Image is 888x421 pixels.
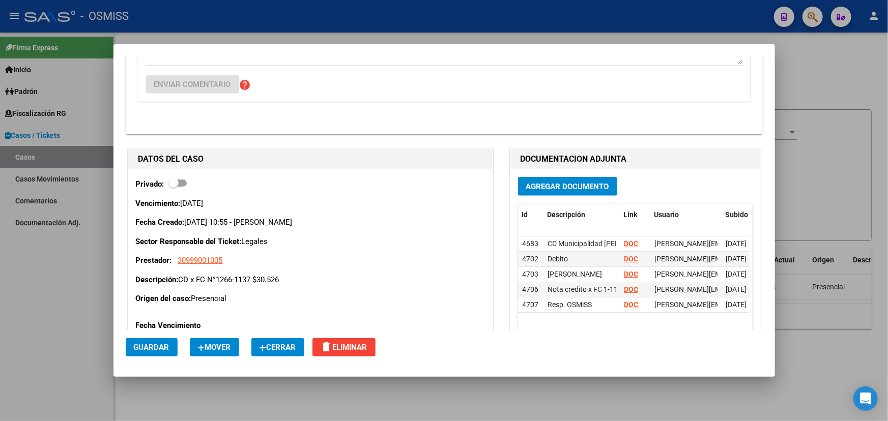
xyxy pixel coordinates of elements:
span: [DATE] [726,270,747,278]
strong: Fecha Creado: [136,218,185,227]
span: Enviar comentario [154,80,231,89]
span: Id [522,211,528,219]
datatable-header-cell: Descripción [543,204,620,226]
strong: Vencimiento: [136,199,181,208]
span: Subido [726,211,749,219]
p: Presencial [136,293,485,305]
span: Eliminar [321,343,367,352]
datatable-header-cell: Link [620,204,650,226]
span: Nota credito x FC 1-1137 [548,285,626,293]
a: DOC [624,239,638,248]
span: [DATE] [726,239,747,248]
mat-icon: delete [321,341,333,353]
div: 4683 [522,238,539,250]
span: Debito [548,255,568,263]
button: Cerrar [251,338,304,356]
strong: DATOS DEL CASO [138,154,204,164]
strong: Privado: [136,179,164,189]
span: Usuario [654,211,679,219]
a: DOC [624,255,638,263]
a: DOC [624,300,638,309]
span: [PERSON_NAME] [548,270,602,278]
p: CD x FC N°1266-1137 $30.526 [136,274,485,286]
span: Mover [198,343,231,352]
h1: DOCUMENTACION ADJUNTA [521,153,750,165]
span: [DATE] [726,285,747,293]
div: Open Intercom Messenger [853,386,878,411]
button: Enviar comentario [146,75,239,94]
mat-icon: help [239,79,251,91]
span: CD Municipalidad [PERSON_NAME][GEOGRAPHIC_DATA] [548,239,727,248]
span: [DATE] [726,255,747,263]
button: Guardar [126,338,178,356]
div: 4703 [522,268,539,280]
strong: Descripción: [136,275,179,284]
span: Link [624,211,638,219]
span: Guardar [134,343,169,352]
button: Eliminar [312,338,376,356]
datatable-header-cell: Usuario [650,204,722,226]
div: 4706 [522,284,539,295]
span: Descripción [548,211,586,219]
datatable-header-cell: Subido [722,204,772,226]
strong: Prestador: [136,256,172,265]
div: 4702 [522,253,539,265]
span: [DATE] [726,300,747,309]
p: [DATE] [136,198,485,209]
p: Fecha Vencimiento [136,320,241,332]
span: Cerrar [260,343,296,352]
span: Agregar Documento [526,182,609,191]
strong: Origen del caso: [136,294,191,303]
span: Resp. OSMiSS [548,300,592,309]
span: 30999001005 [178,256,223,265]
p: Legales [136,236,485,248]
div: 4707 [522,299,539,311]
a: DOC [624,270,638,278]
datatable-header-cell: Id [518,204,543,226]
button: Mover [190,338,239,356]
strong: Sector Responsable del Ticket: [136,237,242,246]
button: Agregar Documento [518,177,617,196]
p: [DATE] 10:55 - [PERSON_NAME] [136,217,485,228]
a: DOC [624,285,638,293]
